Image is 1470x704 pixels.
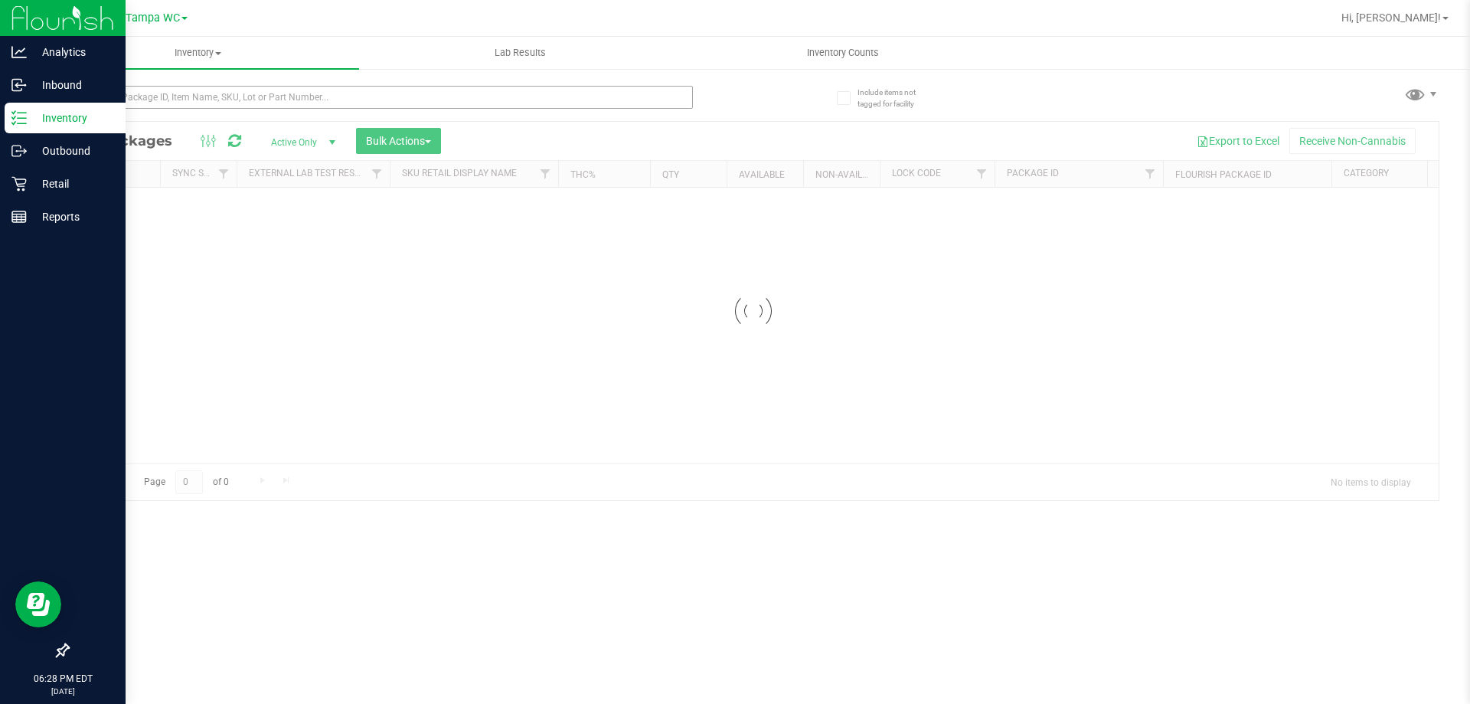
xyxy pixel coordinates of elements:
[27,76,119,94] p: Inbound
[15,581,61,627] iframe: Resource center
[11,77,27,93] inline-svg: Inbound
[126,11,180,25] span: Tampa WC
[786,46,900,60] span: Inventory Counts
[37,37,359,69] a: Inventory
[857,87,934,110] span: Include items not tagged for facility
[11,176,27,192] inline-svg: Retail
[7,686,119,697] p: [DATE]
[27,43,119,61] p: Analytics
[37,46,359,60] span: Inventory
[7,672,119,686] p: 06:28 PM EDT
[27,208,119,226] p: Reports
[681,37,1004,69] a: Inventory Counts
[11,44,27,60] inline-svg: Analytics
[11,143,27,159] inline-svg: Outbound
[11,209,27,224] inline-svg: Reports
[27,175,119,193] p: Retail
[359,37,681,69] a: Lab Results
[27,109,119,127] p: Inventory
[27,142,119,160] p: Outbound
[1341,11,1441,24] span: Hi, [PERSON_NAME]!
[11,110,27,126] inline-svg: Inventory
[67,86,693,109] input: Search Package ID, Item Name, SKU, Lot or Part Number...
[474,46,567,60] span: Lab Results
